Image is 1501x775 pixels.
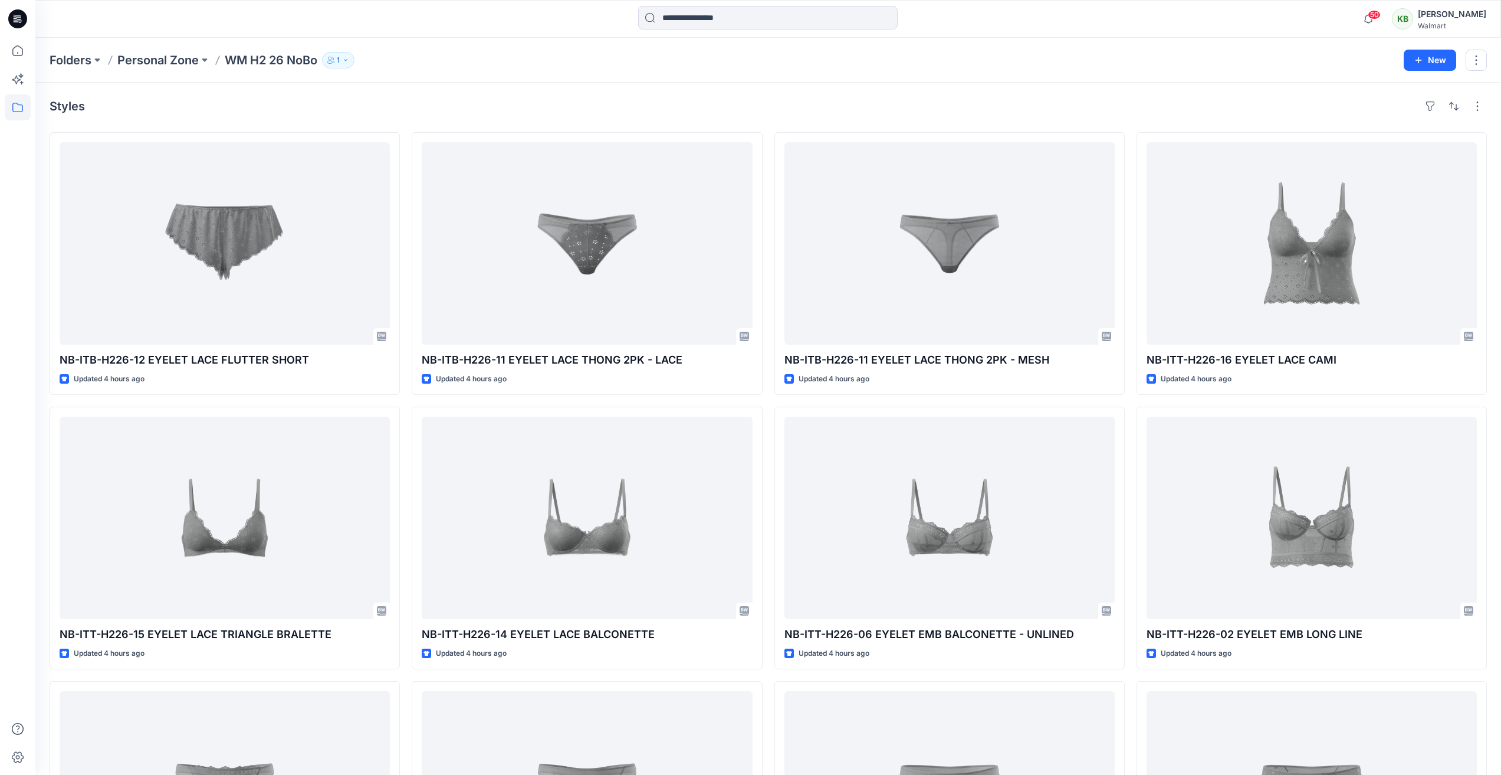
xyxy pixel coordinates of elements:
p: WM H2 26 NoBo [225,52,317,68]
a: NB-ITB-H226-11 EYELET LACE THONG 2PK - MESH [784,142,1115,345]
p: NB-ITT-H226-15 EYELET LACE TRIANGLE BRALETTE [60,626,390,643]
a: NB-ITB-H226-11 EYELET LACE THONG 2PK - LACE [422,142,752,345]
h4: Styles [50,99,85,113]
p: Updated 4 hours ago [799,648,869,660]
p: NB-ITB-H226-12 EYELET LACE FLUTTER SHORT [60,352,390,368]
p: Updated 4 hours ago [74,373,144,385]
span: 50 [1368,10,1381,19]
p: Updated 4 hours ago [74,648,144,660]
a: Folders [50,52,91,68]
p: 1 [337,54,340,67]
p: NB-ITT-H226-16 EYELET LACE CAMI [1147,352,1477,368]
p: NB-ITT-H226-14 EYELET LACE BALCONETTE [422,626,752,643]
p: Updated 4 hours ago [799,373,869,385]
p: Updated 4 hours ago [1161,373,1231,385]
a: NB-ITT-H226-14 EYELET LACE BALCONETTE [422,417,752,619]
a: Personal Zone [117,52,199,68]
p: NB-ITT-H226-02 EYELET EMB LONG LINE [1147,626,1477,643]
p: NB-ITB-H226-11 EYELET LACE THONG 2PK - MESH [784,352,1115,368]
a: NB-ITT-H226-06 EYELET EMB BALCONETTE - UNLINED [784,417,1115,619]
div: KB [1392,8,1413,30]
a: NB-ITT-H226-02 EYELET EMB LONG LINE [1147,417,1477,619]
div: [PERSON_NAME] [1418,7,1486,21]
p: Updated 4 hours ago [1161,648,1231,660]
button: New [1404,50,1456,71]
p: NB-ITB-H226-11 EYELET LACE THONG 2PK - LACE [422,352,752,368]
a: NB-ITT-H226-16 EYELET LACE CAMI [1147,142,1477,345]
p: NB-ITT-H226-06 EYELET EMB BALCONETTE - UNLINED [784,626,1115,643]
a: NB-ITT-H226-15 EYELET LACE TRIANGLE BRALETTE [60,417,390,619]
p: Updated 4 hours ago [436,373,507,385]
div: Walmart [1418,21,1486,30]
button: 1 [322,52,354,68]
p: Updated 4 hours ago [436,648,507,660]
a: NB-ITB-H226-12 EYELET LACE FLUTTER SHORT [60,142,390,345]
